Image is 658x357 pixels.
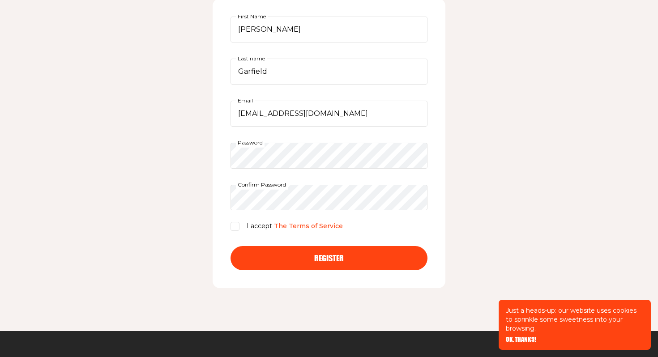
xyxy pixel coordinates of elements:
label: Email [236,96,255,106]
label: Last name [236,54,267,64]
input: Password [231,143,427,169]
a: The Terms of Service [274,222,343,230]
label: Confirm Password [236,179,288,189]
p: Just a heads-up: our website uses cookies to sprinkle some sweetness into your browsing. [506,306,644,333]
button: Register [231,246,427,270]
input: Email [231,101,427,127]
p: I accept [247,221,343,232]
label: First Name [236,12,268,21]
input: Confirm Password [231,185,427,211]
input: First Name [231,17,427,42]
button: OK, THANKS! [506,336,536,343]
span: Register [314,254,344,262]
label: Password [236,137,265,147]
input: I accept The Terms of Service [231,222,239,231]
input: Last name [231,59,427,85]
